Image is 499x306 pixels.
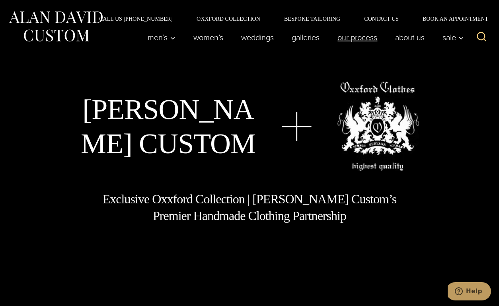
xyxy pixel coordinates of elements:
h1: [PERSON_NAME] Custom [80,92,256,161]
a: Book an Appointment [411,16,491,21]
nav: Primary Navigation [139,29,468,45]
a: weddings [232,29,283,45]
button: View Search Form [472,28,491,47]
h1: Exclusive Oxxford Collection | [PERSON_NAME] Custom’s Premier Handmade Clothing Partnership [102,191,397,224]
img: Alan David Custom [8,9,103,44]
a: Bespoke Tailoring [272,16,352,21]
a: About Us [386,29,434,45]
a: Galleries [283,29,329,45]
a: Oxxford Collection [185,16,272,21]
a: Our Process [329,29,386,45]
img: oxxford clothes, highest quality [337,82,419,171]
a: Contact Us [352,16,411,21]
button: Sale sub menu toggle [434,29,468,45]
a: Call Us [PHONE_NUMBER] [87,16,185,21]
button: Child menu of Men’s [139,29,185,45]
iframe: Opens a widget where you can chat to one of our agents [448,282,491,302]
a: Women’s [185,29,232,45]
nav: Secondary Navigation [87,16,491,21]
